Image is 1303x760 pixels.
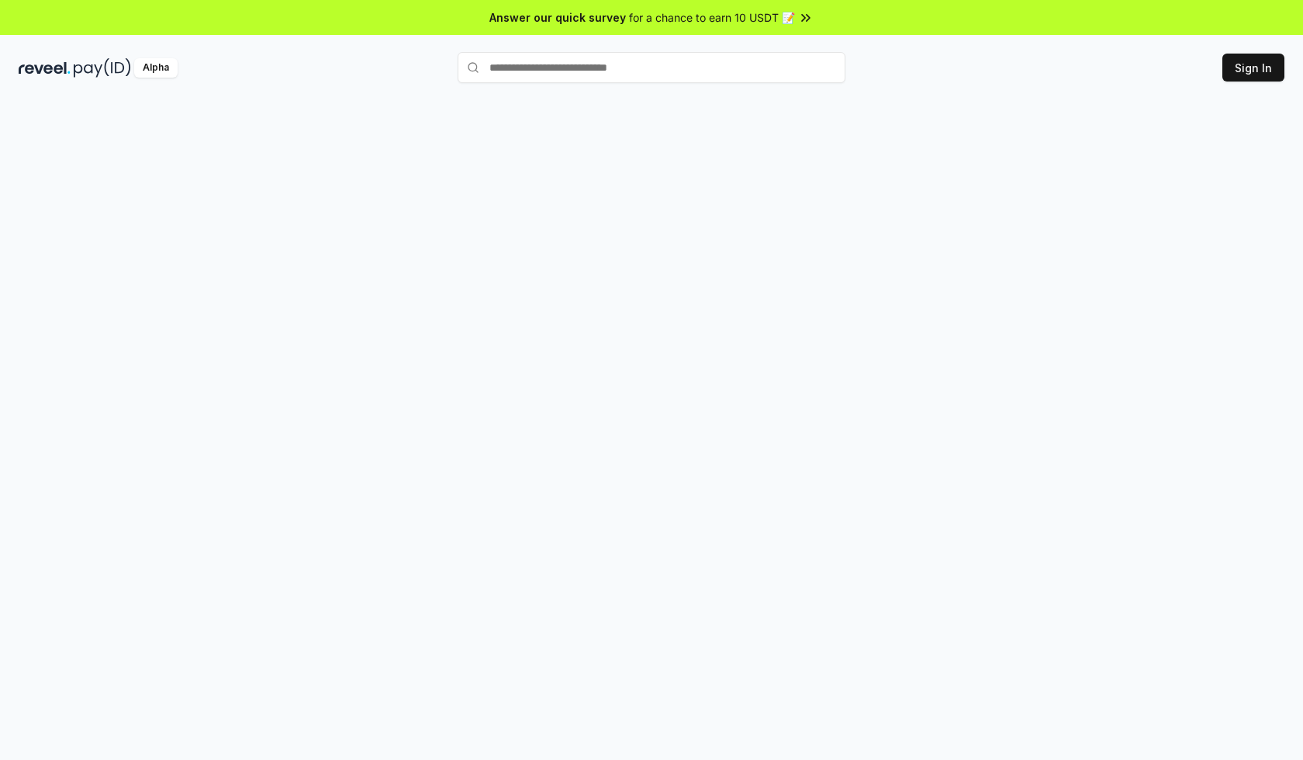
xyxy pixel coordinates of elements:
[1222,54,1284,82] button: Sign In
[629,9,795,26] span: for a chance to earn 10 USDT 📝
[134,58,178,78] div: Alpha
[74,58,131,78] img: pay_id
[19,58,71,78] img: reveel_dark
[489,9,626,26] span: Answer our quick survey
